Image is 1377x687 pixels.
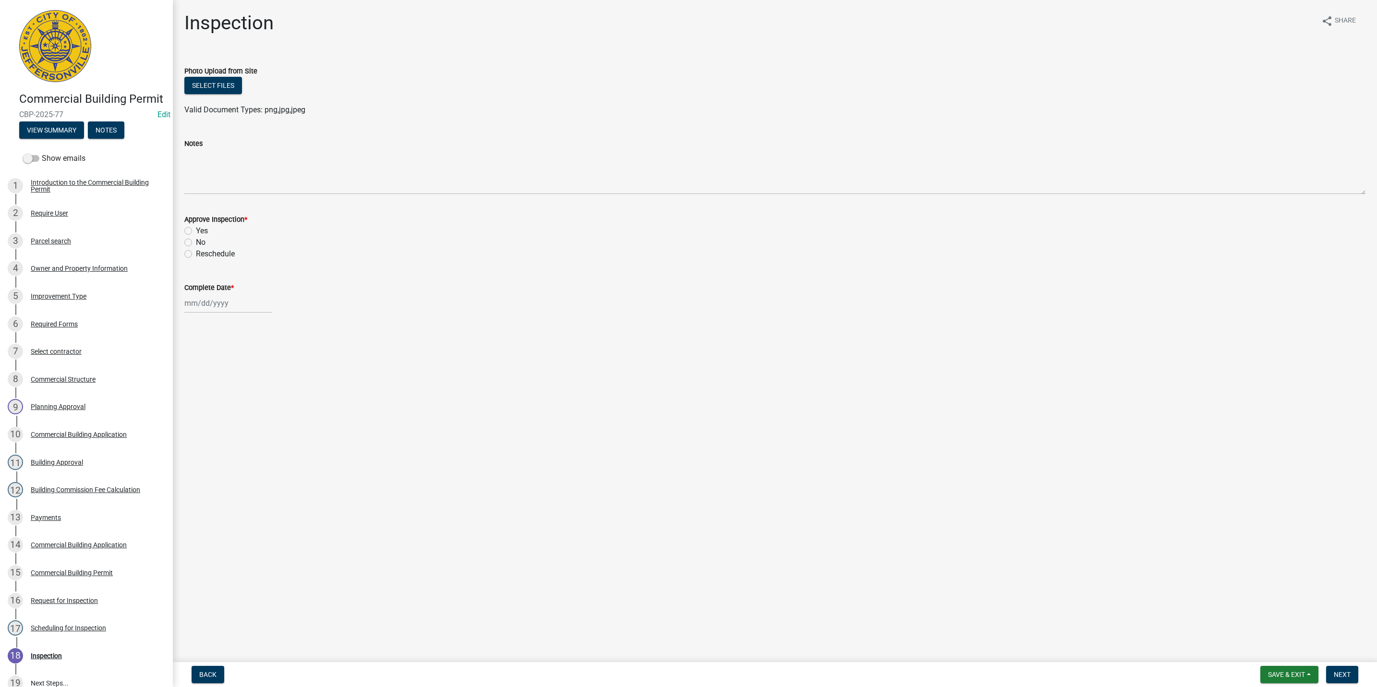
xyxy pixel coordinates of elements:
div: 4 [8,261,23,276]
div: 17 [8,620,23,636]
div: 12 [8,482,23,497]
div: 8 [8,372,23,387]
div: 13 [8,510,23,525]
div: Request for Inspection [31,597,98,604]
div: Building Approval [31,459,83,466]
label: Approve Inspection [184,217,247,223]
div: 5 [8,289,23,304]
h4: Commercial Building Permit [19,92,165,106]
div: 6 [8,316,23,332]
div: 15 [8,565,23,580]
input: mm/dd/yyyy [184,293,272,313]
wm-modal-confirm: Summary [19,127,84,134]
a: Edit [157,110,170,119]
span: CBP-2025-77 [19,110,154,119]
button: View Summary [19,121,84,139]
span: Share [1335,15,1356,27]
wm-modal-confirm: Edit Application Number [157,110,170,119]
div: Commercial Structure [31,376,96,383]
div: Payments [31,514,61,521]
div: 2 [8,205,23,221]
label: Yes [196,225,208,237]
div: Select contractor [31,348,82,355]
div: 18 [8,648,23,663]
div: Inspection [31,652,62,659]
label: Photo Upload from Site [184,68,257,75]
label: Complete Date [184,285,234,291]
label: Reschedule [196,248,235,260]
h1: Inspection [184,12,274,35]
div: 16 [8,593,23,608]
button: Save & Exit [1260,666,1318,683]
div: Planning Approval [31,403,85,410]
div: Commercial Building Application [31,431,127,438]
div: Building Commission Fee Calculation [31,486,140,493]
div: Commercial Building Application [31,542,127,548]
div: Required Forms [31,321,78,327]
div: Improvement Type [31,293,86,300]
div: 1 [8,178,23,193]
button: Back [192,666,224,683]
span: Back [199,671,217,678]
button: Select files [184,77,242,94]
div: Parcel search [31,238,71,244]
span: Valid Document Types: png,jpg,jpeg [184,105,305,114]
img: City of Jeffersonville, Indiana [19,10,91,82]
div: Owner and Property Information [31,265,128,272]
div: Commercial Building Permit [31,569,113,576]
div: 9 [8,399,23,414]
button: Notes [88,121,124,139]
div: 14 [8,537,23,553]
label: No [196,237,205,248]
span: Next [1334,671,1351,678]
div: 3 [8,233,23,249]
button: Next [1326,666,1358,683]
wm-modal-confirm: Notes [88,127,124,134]
span: Save & Exit [1268,671,1305,678]
div: 10 [8,427,23,442]
div: 11 [8,455,23,470]
label: Notes [184,141,203,147]
i: share [1321,15,1333,27]
button: shareShare [1314,12,1364,30]
div: Introduction to the Commercial Building Permit [31,179,157,193]
label: Show emails [23,153,85,164]
div: Require User [31,210,68,217]
div: Scheduling for Inspection [31,625,106,631]
div: 7 [8,344,23,359]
